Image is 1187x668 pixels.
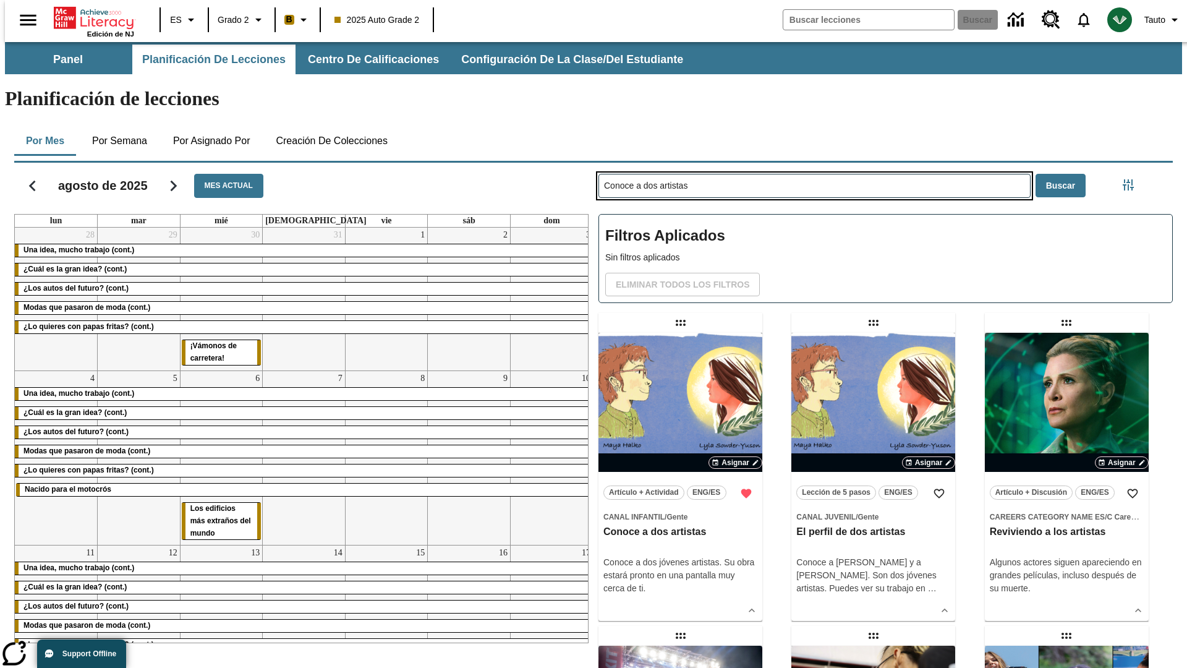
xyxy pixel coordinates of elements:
[263,370,346,546] td: 7 de agosto de 2025
[599,174,1030,197] input: Buscar lecciones
[1121,482,1144,505] button: Añadir a mis Favoritas
[182,503,262,540] div: Los edificios más extraños del mundo
[603,513,665,521] span: Canal Infantil
[15,302,593,314] div: Modas que pasaron de moda (cont.)
[37,640,126,668] button: Support Offline
[218,14,249,27] span: Grado 2
[17,170,48,202] button: Regresar
[190,504,251,537] span: Los edificios más extraños del mundo
[286,12,292,27] span: B
[158,170,189,202] button: Seguir
[735,482,757,505] button: Remover de Favoritas
[279,9,316,31] button: Boost El color de la clase es anaranjado claro. Cambiar el color de la clase.
[213,9,271,31] button: Grado: Grado 2, Elige un grado
[15,407,593,419] div: ¿Cuál es la gran idea? (cont.)
[460,215,477,227] a: sábado
[15,639,593,651] div: ¿Lo quieres con papas fritas? (cont.)
[334,14,420,27] span: 2025 Auto Grade 2
[796,526,950,539] h3: El perfil de dos artistas
[791,333,955,621] div: lesson details
[23,447,150,455] span: Modas que pasaron de moda (cont.)
[1107,7,1132,32] img: avatar image
[84,546,97,560] a: 11 de agosto de 2025
[1105,513,1107,521] span: /
[1144,14,1165,27] span: Tauto
[15,581,593,594] div: ¿Cuál es la gran idea? (cont.)
[163,126,260,156] button: Por asignado por
[298,45,449,74] button: Centro de calificaciones
[132,45,296,74] button: Planificación de lecciones
[598,333,762,621] div: lesson details
[687,486,726,500] button: ENG/ES
[249,546,262,560] a: 13 de agosto de 2025
[15,263,593,276] div: ¿Cuál es la gran idea? (cont.)
[665,513,666,521] span: /
[802,486,870,499] span: Lección de 5 pasos
[15,228,98,370] td: 28 de julio de 2025
[603,556,757,595] div: Conoce a dos jóvenes artistas. Su obra estará pronto en una pantalla muy cerca de ti.
[990,526,1144,539] h3: Reviviendo a los artistas
[23,583,127,591] span: ¿Cuál es la gran idea? (cont.)
[23,408,127,417] span: ¿Cuál es la gran idea? (cont.)
[995,486,1067,499] span: Artículo + Discusión
[1129,601,1147,620] button: Ver más
[856,513,857,521] span: /
[182,340,262,365] div: ¡Vámonos de carretera!
[1108,457,1136,468] span: Asignar
[418,228,427,242] a: 1 de agosto de 2025
[1036,174,1086,198] button: Buscar
[331,546,345,560] a: 14 de agosto de 2025
[336,371,345,386] a: 7 de agosto de 2025
[249,228,262,242] a: 30 de julio de 2025
[54,6,134,30] a: Portada
[166,546,180,560] a: 12 de agosto de 2025
[603,486,684,500] button: Artículo + Actividad
[879,486,918,500] button: ENG/ES
[345,228,428,370] td: 1 de agosto de 2025
[194,174,263,198] button: Mes actual
[15,244,593,257] div: Una idea, mucho trabajo (cont.)
[15,445,593,458] div: Modas que pasaron de moda (cont.)
[671,313,691,333] div: Lección arrastrable: Conoce a dos artistas
[1000,3,1034,37] a: Centro de información
[14,126,76,156] button: Por mes
[603,510,757,523] span: Tema: Canal Infantil/Gente
[23,563,134,572] span: Una idea, mucho trabajo (cont.)
[1057,313,1076,333] div: Lección arrastrable: Reviviendo a los artistas
[990,556,1144,595] div: Algunos actores siguen apareciendo en grandes películas, incluso después de su muerte.
[378,215,394,227] a: viernes
[990,510,1144,523] span: Tema: Careers Category Name ES/C Careers ES
[884,486,912,499] span: ENG/ES
[1139,9,1187,31] button: Perfil/Configuración
[928,583,937,593] span: …
[985,333,1149,621] div: lesson details
[609,486,679,499] span: Artículo + Actividad
[23,303,150,312] span: Modas que pasaron de moda (cont.)
[902,456,956,469] button: Asignar Elegir fechas
[15,370,98,546] td: 4 de agosto de 2025
[857,513,879,521] span: Gente
[166,228,180,242] a: 29 de julio de 2025
[15,465,593,477] div: ¿Lo quieres con papas fritas? (cont.)
[88,371,97,386] a: 4 de agosto de 2025
[15,620,593,632] div: Modas que pasaron de moda (cont.)
[23,389,134,398] span: Una idea, mucho trabajo (cont.)
[62,649,116,658] span: Support Offline
[414,546,427,560] a: 15 de agosto de 2025
[864,313,883,333] div: Lección arrastrable: El perfil de dos artistas
[23,621,150,630] span: Modas que pasaron de moda (cont.)
[15,426,593,439] div: ¿Los autos del futuro? (cont.)
[666,513,687,521] span: Gente
[501,371,510,386] a: 9 de agosto de 2025
[671,626,691,646] div: Lección arrastrable: Los conciertos sostenibles
[796,510,950,523] span: Tema: Canal juvenil/Gente
[1075,486,1115,500] button: ENG/ES
[605,221,1166,251] h2: Filtros Aplicados
[15,388,593,400] div: Una idea, mucho trabajo (cont.)
[164,9,204,31] button: Lenguaje: ES, Selecciona un idioma
[23,427,129,436] span: ¿Los autos del futuro? (cont.)
[579,546,593,560] a: 17 de agosto de 2025
[783,10,954,30] input: Buscar campo
[15,283,593,295] div: ¿Los autos del futuro? (cont.)
[54,4,134,38] div: Portada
